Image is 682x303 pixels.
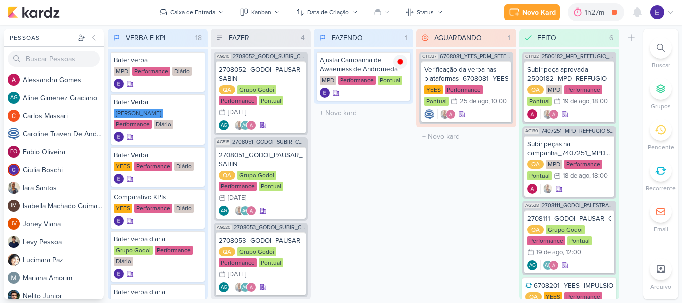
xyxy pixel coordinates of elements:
div: Diário [154,120,173,129]
div: 25 de ago [460,98,488,105]
div: C a r l o s M a s s a r i [23,111,104,121]
p: AG [529,263,536,268]
span: 7407251_MPD_REFFUGIO SMART_CAMPANHA INVESTIDORES [541,128,614,134]
p: JV [11,221,17,227]
div: 19 de ago [563,98,589,105]
span: CT1337 [421,54,438,59]
p: Email [654,225,668,234]
div: , 18:00 [589,98,608,105]
div: QA [527,85,544,94]
div: Aline Gimenez Graciano [219,282,229,292]
p: AG [221,123,227,128]
img: Eduardo Quaresma [114,174,124,184]
div: 19 de ago [536,249,563,256]
img: Eduardo Quaresma [114,269,124,279]
div: Criador(a): Eduardo Quaresma [114,269,124,279]
img: Caroline Traven De Andrade [424,109,434,119]
div: Criador(a): Alessandra Gomes [527,109,537,119]
div: Aline Gimenez Graciano [240,282,250,292]
div: I s a b e l l a M a c h a d o G u i m a r ã e s [23,201,104,211]
div: 2708111_GODOI_PAUSAR_CAMPANHA_PALESTRA_VITAL [527,214,611,223]
div: 6 [605,33,617,43]
img: kardz.app [8,6,60,18]
li: Ctrl + F [643,37,678,70]
span: AG538 [524,203,540,208]
span: AG130 [524,128,539,134]
div: Grupo Godoi [114,246,153,255]
img: Caroline Traven De Andrade [8,128,20,140]
div: Pontual [424,97,449,106]
div: , 10:00 [488,98,507,105]
img: Eduardo Quaresma [320,88,330,98]
div: Performance [155,246,193,255]
div: Criador(a): Eduardo Quaresma [320,88,330,98]
div: QA [525,292,542,301]
p: Grupos [651,102,671,111]
div: Verificação da verba nas plataformas_6708081_YEES_PDM_SETEMBRO [424,65,508,83]
div: YEES [114,162,132,171]
div: Aline Gimenez Graciano [219,120,229,130]
div: N e l i t o J u n i o r [23,291,104,301]
input: Buscar Pessoas [8,51,100,67]
img: Alessandra Gomes [8,74,20,86]
div: Bater verba diaria [114,288,202,297]
div: Pontual [527,171,552,180]
button: Novo Kard [504,4,560,20]
div: QA [527,225,544,234]
div: 18 de ago [563,173,589,179]
img: Iara Santos [234,206,244,216]
div: Colaboradores: Aline Gimenez Graciano, Alessandra Gomes [540,260,559,270]
div: 2708051_GODOI_PAUSAR_ANUNCIO_AB SABIN [219,151,303,169]
img: tracking [393,55,407,69]
p: AG [242,123,249,128]
img: Eduardo Quaresma [114,79,124,89]
div: Pontual [259,182,283,191]
img: Iara Santos [234,120,244,130]
div: MPD [320,76,336,85]
img: Eduardo Quaresma [650,5,664,19]
div: , 18:00 [589,173,608,179]
p: AG [242,209,249,214]
div: Bater Verba [114,98,202,107]
div: [DATE] [228,109,246,116]
span: 6708081_YEES_PDM_SETEMBRO [440,54,511,59]
div: Performance [219,96,257,105]
span: 2500182_MPD_REFFUGIO_DESDOBRAMENTO_CRIATIVOS_V3 [542,54,614,59]
div: 18 [191,33,206,43]
div: Criador(a): Aline Gimenez Graciano [219,206,229,216]
img: Nelito Junior [8,290,20,302]
div: Aline Gimenez Graciano [8,92,20,104]
div: I a r a S a n t o s [23,183,104,193]
div: Pessoas [8,33,76,42]
div: L e v y P e s s o a [23,237,104,247]
div: Bater verba diaria [114,235,202,244]
div: Pontual [567,236,592,245]
p: IM [11,203,17,209]
div: YEES [424,85,443,94]
div: Ajustar Campanha de Awaerness de Andromeda [320,56,407,74]
div: Pontual [378,76,402,85]
img: Alessandra Gomes [527,109,537,119]
div: 2708052_GODOI_PAUSAR_ANUNCIO_ALBERT SABIN [219,65,303,83]
div: Colaboradores: Iara Santos, Aline Gimenez Graciano, Alessandra Gomes [232,282,256,292]
div: MPD [114,67,130,76]
p: AG [545,263,551,268]
div: Comparativo KPIs [114,193,202,202]
div: A l i n e G i m e n e z G r a c i a n o [23,93,104,103]
div: Pontual [259,258,283,267]
img: Carlos Massari [8,110,20,122]
div: [DATE] [228,271,246,278]
span: AG520 [216,225,232,230]
span: 2708111_GODOI_PALESTRA_VITAL [542,203,614,208]
div: QA [219,85,235,94]
div: Aline Gimenez Graciano [240,206,250,216]
div: Joney Viana [8,218,20,230]
div: [DATE] [228,195,246,201]
div: J o n e y V i a n a [23,219,104,229]
div: 1 [401,33,411,43]
div: Criador(a): Aline Gimenez Graciano [219,282,229,292]
div: Performance [564,85,602,94]
p: AG [242,285,249,290]
img: Eduardo Quaresma [114,216,124,226]
img: Eduardo Quaresma [114,132,124,142]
